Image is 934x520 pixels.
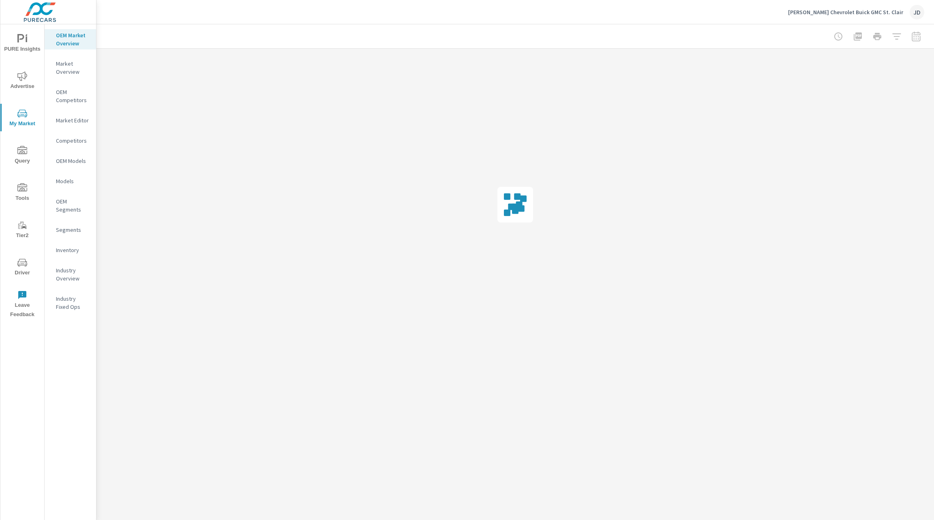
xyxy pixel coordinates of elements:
p: Segments [56,226,90,234]
p: Industry Overview [56,266,90,282]
div: Industry Overview [45,264,96,285]
div: OEM Competitors [45,86,96,106]
p: Industry Fixed Ops [56,295,90,311]
div: Models [45,175,96,187]
p: Market Editor [56,116,90,124]
span: Advertise [3,71,42,91]
div: Industry Fixed Ops [45,293,96,313]
div: OEM Segments [45,195,96,216]
p: OEM Competitors [56,88,90,104]
div: nav menu [0,24,44,323]
span: Driver [3,258,42,278]
span: Leave Feedback [3,290,42,319]
span: Tools [3,183,42,203]
div: Segments [45,224,96,236]
p: Market Overview [56,60,90,76]
div: Inventory [45,244,96,256]
p: [PERSON_NAME] Chevrolet Buick GMC St. Clair [788,9,903,16]
p: Models [56,177,90,185]
p: OEM Market Overview [56,31,90,47]
p: Inventory [56,246,90,254]
div: Market Overview [45,58,96,78]
p: OEM Segments [56,197,90,214]
div: OEM Models [45,155,96,167]
div: JD [910,5,924,19]
div: Market Editor [45,114,96,126]
div: Competitors [45,135,96,147]
div: OEM Market Overview [45,29,96,49]
span: My Market [3,109,42,128]
span: Query [3,146,42,166]
span: PURE Insights [3,34,42,54]
p: OEM Models [56,157,90,165]
p: Competitors [56,137,90,145]
span: Tier2 [3,220,42,240]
